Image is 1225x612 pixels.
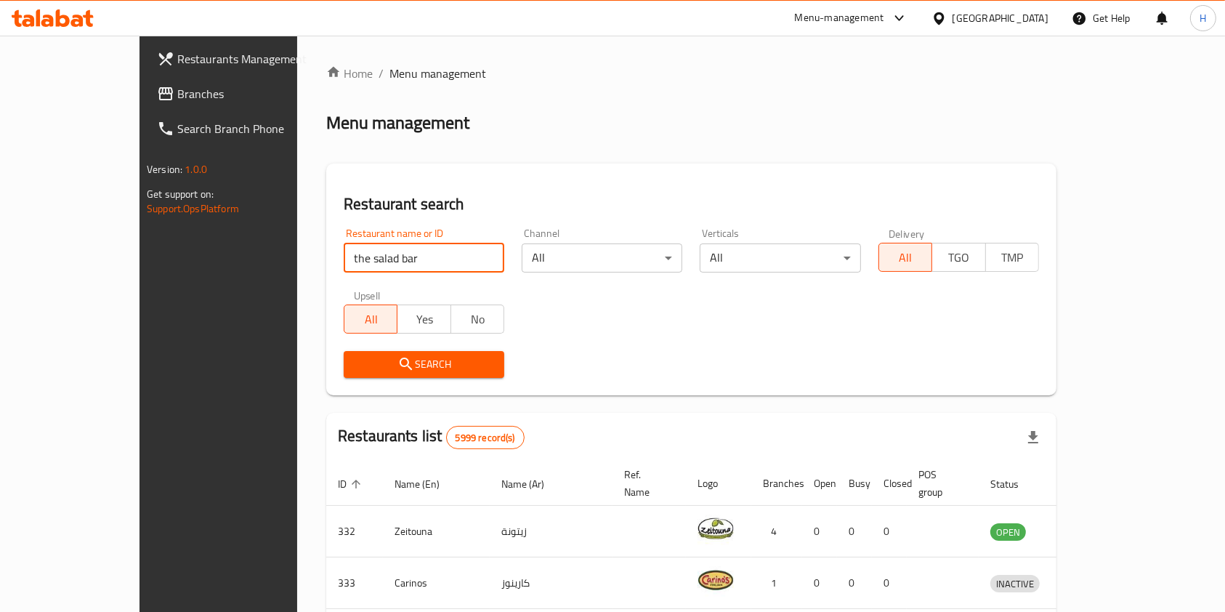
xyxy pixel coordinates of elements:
[395,475,458,493] span: Name (En)
[177,120,333,137] span: Search Branch Phone
[185,160,207,179] span: 1.0.0
[990,524,1026,541] span: OPEN
[918,466,961,501] span: POS group
[147,160,182,179] span: Version:
[872,557,907,609] td: 0
[802,506,837,557] td: 0
[990,523,1026,541] div: OPEN
[1200,10,1206,26] span: H
[389,65,486,82] span: Menu management
[1016,420,1051,455] div: Export file
[889,228,925,238] label: Delivery
[751,557,802,609] td: 1
[447,431,524,445] span: 5999 record(s)
[397,305,450,334] button: Yes
[379,65,384,82] li: /
[872,462,907,506] th: Closed
[355,355,493,374] span: Search
[350,309,392,330] span: All
[953,10,1048,26] div: [GEOGRAPHIC_DATA]
[344,351,504,378] button: Search
[145,41,344,76] a: Restaurants Management
[147,199,239,218] a: Support.OpsPlatform
[700,243,860,273] div: All
[446,426,525,449] div: Total records count
[177,85,333,102] span: Branches
[878,243,932,272] button: All
[698,510,734,547] img: Zeitouna
[624,466,668,501] span: Ref. Name
[344,305,397,334] button: All
[326,506,383,557] td: 332
[490,557,612,609] td: كارينوز
[501,475,563,493] span: Name (Ar)
[326,65,373,82] a: Home
[450,305,504,334] button: No
[145,111,344,146] a: Search Branch Phone
[145,76,344,111] a: Branches
[457,309,498,330] span: No
[802,462,837,506] th: Open
[338,425,525,449] h2: Restaurants list
[326,557,383,609] td: 333
[751,506,802,557] td: 4
[795,9,884,27] div: Menu-management
[931,243,985,272] button: TGO
[990,475,1038,493] span: Status
[326,65,1056,82] nav: breadcrumb
[837,506,872,557] td: 0
[992,247,1033,268] span: TMP
[985,243,1039,272] button: TMP
[938,247,979,268] span: TGO
[177,50,333,68] span: Restaurants Management
[698,562,734,598] img: Carinos
[344,243,504,273] input: Search for restaurant name or ID..
[522,243,682,273] div: All
[383,506,490,557] td: Zeitouna
[837,557,872,609] td: 0
[383,557,490,609] td: Carinos
[338,475,365,493] span: ID
[872,506,907,557] td: 0
[490,506,612,557] td: زيتونة
[326,111,469,134] h2: Menu management
[885,247,926,268] span: All
[403,309,445,330] span: Yes
[990,576,1040,592] span: INACTIVE
[344,193,1039,215] h2: Restaurant search
[837,462,872,506] th: Busy
[147,185,214,204] span: Get support on:
[686,462,751,506] th: Logo
[802,557,837,609] td: 0
[751,462,802,506] th: Branches
[354,290,381,300] label: Upsell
